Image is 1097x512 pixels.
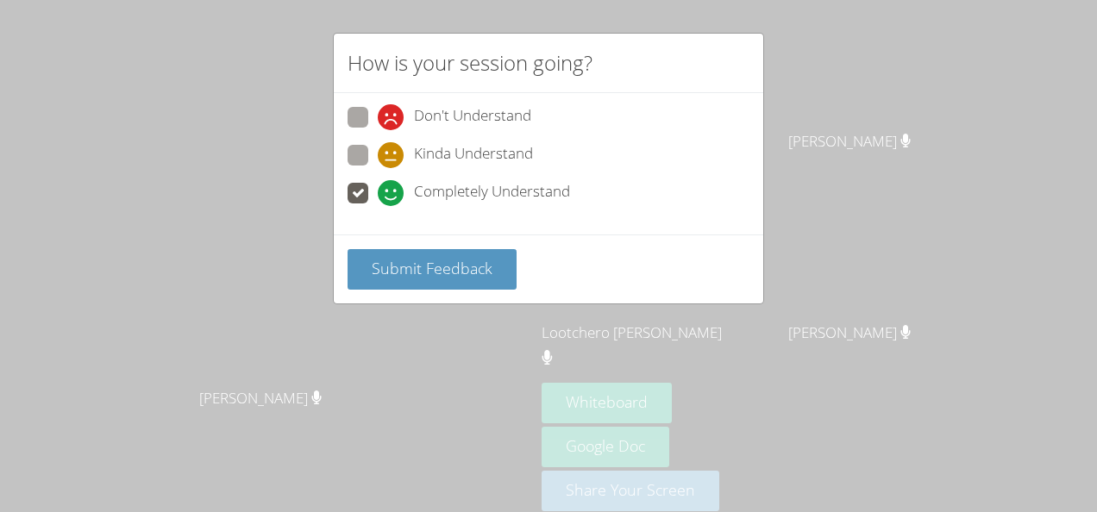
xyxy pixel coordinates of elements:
[372,258,492,278] span: Submit Feedback
[414,142,533,168] span: Kinda Understand
[348,47,592,78] h2: How is your session going?
[348,249,517,290] button: Submit Feedback
[414,104,531,130] span: Don't Understand
[414,180,570,206] span: Completely Understand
